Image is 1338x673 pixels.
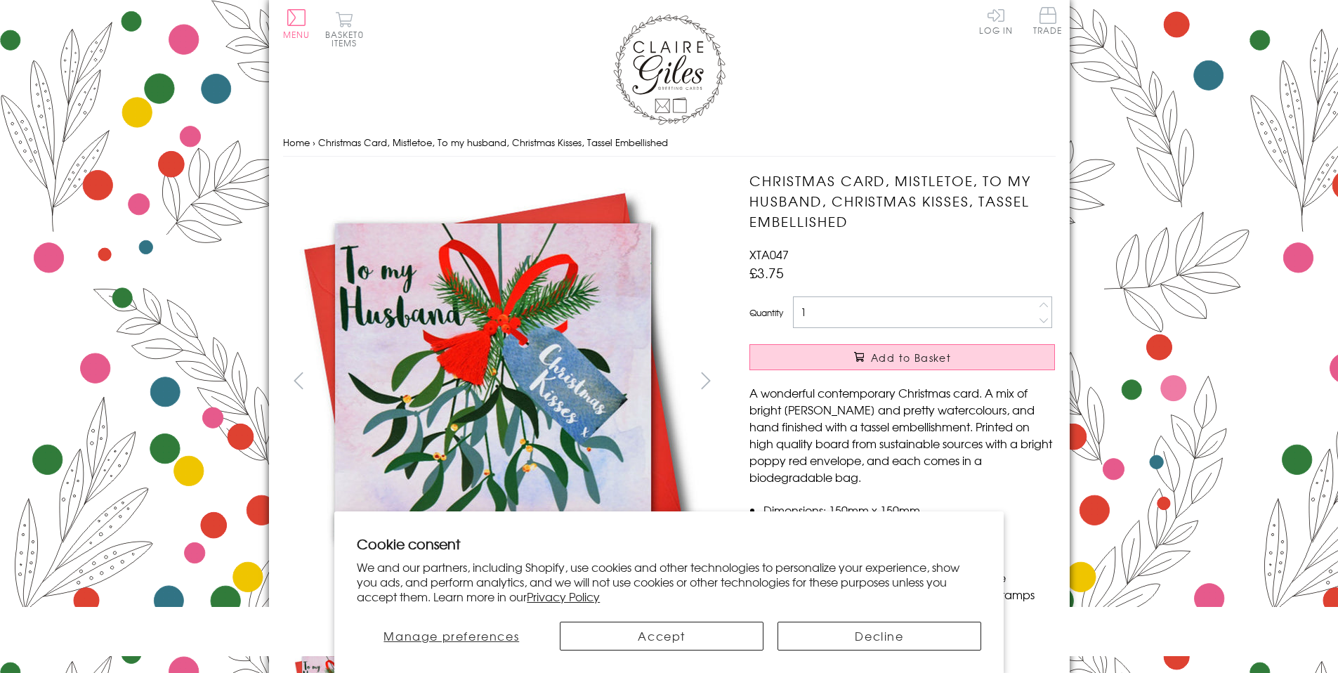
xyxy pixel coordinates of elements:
[283,9,310,39] button: Menu
[871,351,951,365] span: Add to Basket
[613,14,726,125] img: Claire Giles Greetings Cards
[749,384,1055,485] p: A wonderful contemporary Christmas card. A mix of bright [PERSON_NAME] and pretty watercolours, a...
[749,344,1055,370] button: Add to Basket
[560,622,763,651] button: Accept
[357,534,981,554] h2: Cookie consent
[1033,7,1063,34] span: Trade
[749,306,783,319] label: Quantity
[283,136,310,149] a: Home
[778,622,981,651] button: Decline
[357,560,981,603] p: We and our partners, including Shopify, use cookies and other technologies to personalize your ex...
[332,28,364,49] span: 0 items
[357,622,546,651] button: Manage preferences
[325,11,364,47] button: Basket0 items
[749,171,1055,231] h1: Christmas Card, Mistletoe, To my husband, Christmas Kisses, Tassel Embellished
[979,7,1013,34] a: Log In
[749,263,784,282] span: £3.75
[690,365,721,396] button: next
[313,136,315,149] span: ›
[383,627,519,644] span: Manage preferences
[283,28,310,41] span: Menu
[282,171,704,592] img: Christmas Card, Mistletoe, To my husband, Christmas Kisses, Tassel Embellished
[749,246,789,263] span: XTA047
[527,588,600,605] a: Privacy Policy
[1033,7,1063,37] a: Trade
[763,502,1055,518] li: Dimensions: 150mm x 150mm
[283,365,315,396] button: prev
[318,136,668,149] span: Christmas Card, Mistletoe, To my husband, Christmas Kisses, Tassel Embellished
[283,129,1056,157] nav: breadcrumbs
[721,171,1143,592] img: Christmas Card, Mistletoe, To my husband, Christmas Kisses, Tassel Embellished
